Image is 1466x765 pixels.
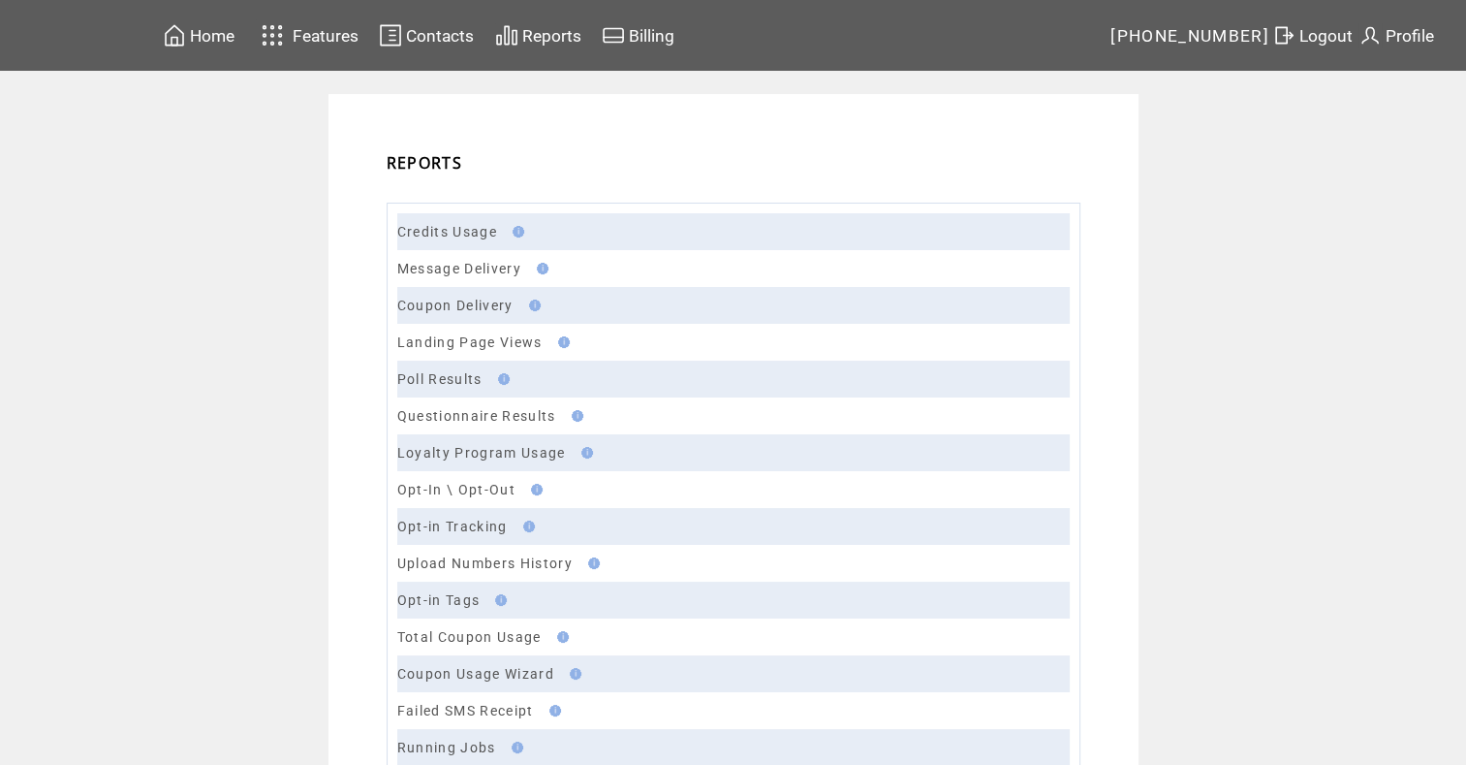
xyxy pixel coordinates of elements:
[397,592,481,608] a: Opt-in Tags
[517,521,535,532] img: help.gif
[629,26,674,46] span: Billing
[599,20,677,50] a: Billing
[489,594,507,606] img: help.gif
[190,26,234,46] span: Home
[397,556,573,571] a: Upload Numbers History
[1269,20,1356,50] a: Logout
[506,742,523,753] img: help.gif
[397,224,497,239] a: Credits Usage
[397,335,543,350] a: Landing Page Views
[552,336,570,348] img: help.gif
[397,371,483,387] a: Poll Results
[1356,20,1437,50] a: Profile
[163,23,186,48] img: home.svg
[256,19,290,51] img: features.svg
[1299,26,1353,46] span: Logout
[397,519,508,534] a: Opt-in Tracking
[544,705,561,717] img: help.gif
[379,23,402,48] img: contacts.svg
[531,263,548,274] img: help.gif
[1358,23,1382,48] img: profile.svg
[507,226,524,238] img: help.gif
[576,447,593,459] img: help.gif
[387,152,462,174] span: REPORTS
[1110,26,1269,46] span: [PHONE_NUMBER]
[523,300,541,311] img: help.gif
[397,482,515,497] a: Opt-In \ Opt-Out
[525,484,543,495] img: help.gif
[160,20,237,50] a: Home
[564,668,581,680] img: help.gif
[492,20,584,50] a: Reports
[397,740,496,755] a: Running Jobs
[602,23,625,48] img: creidtcard.svg
[406,26,474,46] span: Contacts
[397,408,556,424] a: Questionnaire Results
[522,26,581,46] span: Reports
[253,16,362,54] a: Features
[376,20,477,50] a: Contacts
[495,23,518,48] img: chart.svg
[397,298,514,313] a: Coupon Delivery
[1272,23,1295,48] img: exit.svg
[551,631,569,643] img: help.gif
[397,666,554,682] a: Coupon Usage Wizard
[492,373,510,385] img: help.gif
[1386,26,1434,46] span: Profile
[293,26,359,46] span: Features
[566,410,583,422] img: help.gif
[397,261,521,276] a: Message Delivery
[397,629,542,645] a: Total Coupon Usage
[397,445,566,461] a: Loyalty Program Usage
[397,703,534,718] a: Failed SMS Receipt
[582,558,600,569] img: help.gif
